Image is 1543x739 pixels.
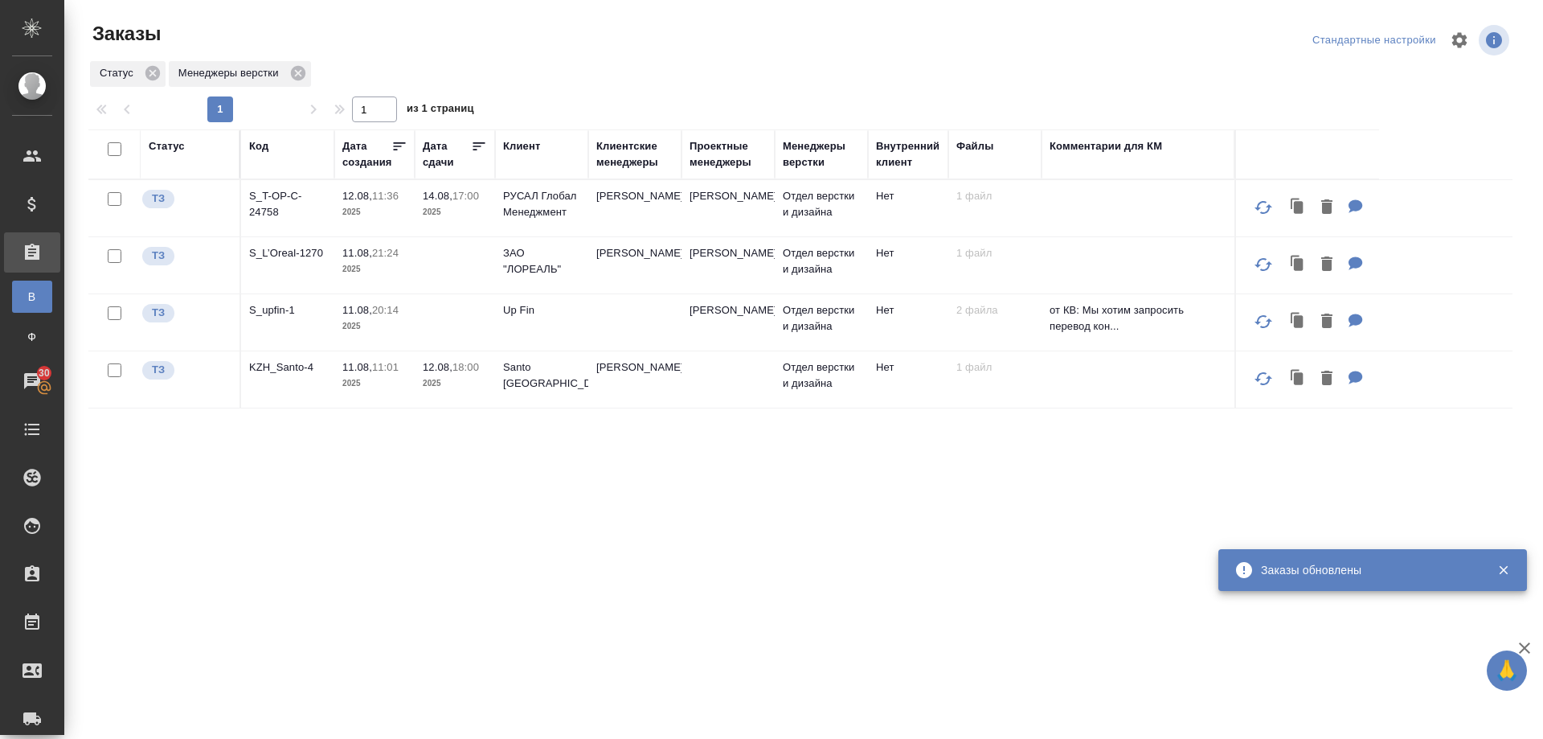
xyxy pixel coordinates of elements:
[372,190,399,202] p: 11:36
[423,204,487,220] p: 2025
[407,99,474,122] span: из 1 страниц
[1050,138,1162,154] div: Комментарии для КМ
[342,304,372,316] p: 11.08,
[783,359,860,392] p: Отдел верстки и дизайна
[956,359,1033,376] p: 1 файл
[29,365,59,381] span: 30
[452,190,479,202] p: 17:00
[1313,191,1340,224] button: Удалить
[588,180,681,236] td: [PERSON_NAME]
[141,188,231,210] div: Выставляет КМ при отправке заказа на расчет верстке (для тикета) или для уточнения сроков на прои...
[372,304,399,316] p: 20:14
[588,351,681,408] td: [PERSON_NAME]
[681,180,775,236] td: [PERSON_NAME]
[152,305,165,321] p: ТЗ
[152,248,165,264] p: ТЗ
[1244,302,1283,341] button: Обновить
[1283,191,1313,224] button: Клонировать
[12,321,52,353] a: Ф
[1308,28,1440,53] div: split button
[169,61,311,87] div: Менеджеры верстки
[12,281,52,313] a: В
[249,138,268,154] div: Код
[681,294,775,351] td: [PERSON_NAME]
[1283,363,1313,396] button: Клонировать
[249,245,326,261] p: S_L’Oreal-1270
[1313,248,1340,281] button: Удалить
[423,376,487,392] p: 2025
[372,361,399,373] p: 11:01
[90,61,166,87] div: Статус
[1313,363,1340,396] button: Удалить
[876,245,940,261] p: Нет
[20,329,44,345] span: Ф
[149,138,185,154] div: Статус
[596,138,673,170] div: Клиентские менеджеры
[1313,306,1340,339] button: Удалить
[342,361,372,373] p: 11.08,
[876,138,940,170] div: Внутренний клиент
[342,204,407,220] p: 2025
[342,376,407,392] p: 2025
[178,65,284,81] p: Менеджеры верстки
[956,302,1033,318] p: 2 файла
[423,361,452,373] p: 12.08,
[20,289,44,305] span: В
[1050,302,1226,335] p: от КВ: Мы хотим запросить перевод кон...
[588,237,681,294] td: [PERSON_NAME]
[423,190,452,202] p: 14.08,
[876,188,940,204] p: Нет
[1283,248,1313,281] button: Клонировать
[956,245,1033,261] p: 1 файл
[141,359,231,381] div: Выставляет КМ при отправке заказа на расчет верстке (для тикета) или для уточнения сроков на прои...
[452,361,479,373] p: 18:00
[249,359,326,376] p: KZH_Santo-4
[1440,21,1479,60] span: Настроить таблицу
[423,138,471,170] div: Дата сдачи
[783,138,860,170] div: Менеджеры верстки
[503,359,580,392] p: Santo [GEOGRAPHIC_DATA]
[681,237,775,294] td: [PERSON_NAME]
[783,188,860,220] p: Отдел верстки и дизайна
[503,188,580,220] p: РУСАЛ Глобал Менеджмент
[342,261,407,277] p: 2025
[1244,188,1283,227] button: Обновить
[342,190,372,202] p: 12.08,
[1283,306,1313,339] button: Клонировать
[503,245,580,277] p: ЗАО "ЛОРЕАЛЬ"
[88,21,161,47] span: Заказы
[249,188,326,220] p: S_T-OP-C-24758
[783,302,860,335] p: Отдел верстки и дизайна
[100,65,139,81] p: Статус
[342,318,407,335] p: 2025
[152,191,165,207] p: ТЗ
[249,302,326,318] p: S_upfin-1
[152,362,165,378] p: ТЗ
[956,138,993,154] div: Файлы
[4,361,60,401] a: 30
[503,302,580,318] p: Up Fin
[372,247,399,259] p: 21:24
[956,188,1033,204] p: 1 файл
[1479,25,1512,55] span: Посмотреть информацию
[783,245,860,277] p: Отдел верстки и дизайна
[342,247,372,259] p: 11.08,
[141,245,231,267] div: Выставляет КМ при отправке заказа на расчет верстке (для тикета) или для уточнения сроков на прои...
[1261,562,1473,578] div: Заказы обновлены
[876,302,940,318] p: Нет
[1244,245,1283,284] button: Обновить
[690,138,767,170] div: Проектные менеджеры
[1244,359,1283,398] button: Обновить
[141,302,231,324] div: Выставляет КМ при отправке заказа на расчет верстке (для тикета) или для уточнения сроков на прои...
[1487,563,1520,577] button: Закрыть
[876,359,940,376] p: Нет
[503,138,540,154] div: Клиент
[342,138,391,170] div: Дата создания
